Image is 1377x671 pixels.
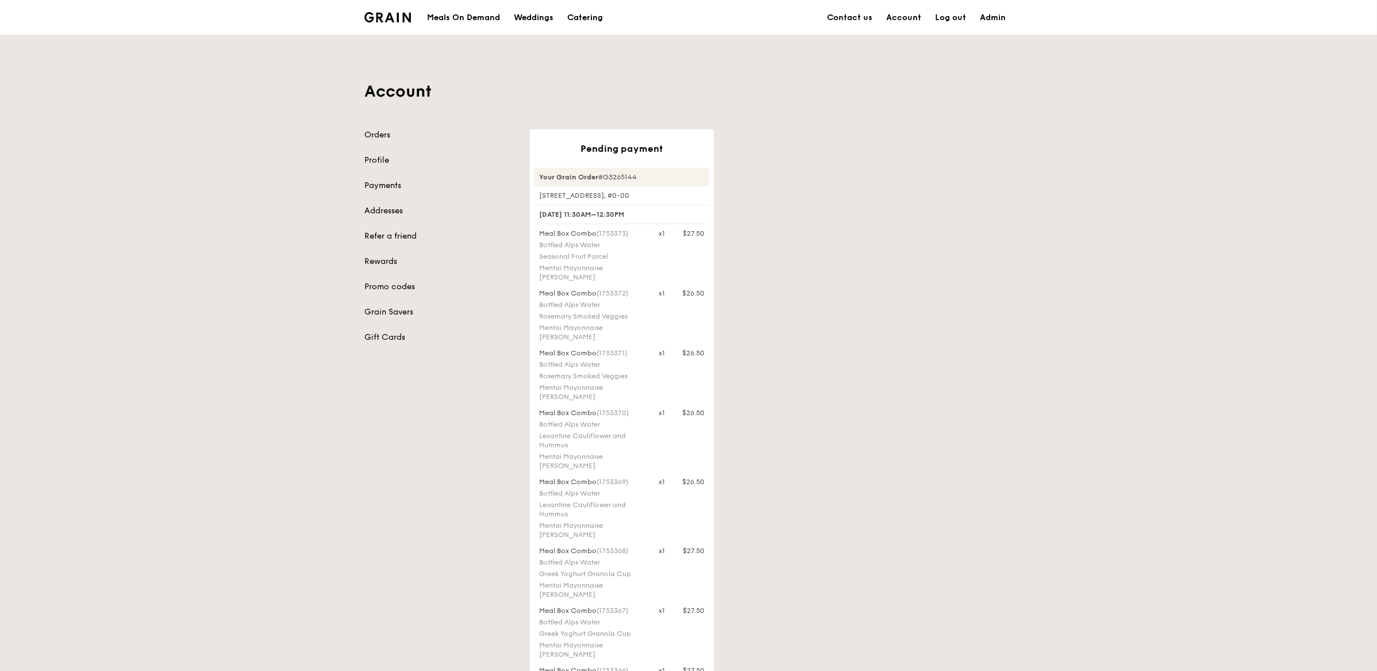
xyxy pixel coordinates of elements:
div: #G3265144 [534,168,709,186]
div: $27.50 [683,229,705,238]
div: $26.50 [682,408,705,417]
a: Gift Cards [364,332,516,343]
div: Meal Box Combo [539,229,645,238]
a: Promo codes [364,281,516,293]
div: Meal Box Combo [539,408,645,417]
div: Bottled Alps Water [539,489,645,498]
div: Bottled Alps Water [539,558,645,567]
div: Catering [567,1,603,35]
div: Bottled Alps Water [539,240,645,250]
div: Greek Yoghurt Granola Cup [539,629,645,638]
div: Meal Box Combo [539,289,645,298]
div: Mentai Mayonnaise [PERSON_NAME] [539,641,645,659]
div: Rosemary Smoked Veggies [539,312,645,321]
span: (1753368) [597,547,628,555]
a: Addresses [364,205,516,217]
div: Meal Box Combo [539,477,645,486]
a: Weddings [507,1,560,35]
a: Grain Savers [364,306,516,318]
div: x1 [659,477,665,486]
div: Meals On Demand [427,1,500,35]
div: x1 [659,546,665,555]
div: Bottled Alps Water [539,420,645,429]
a: Profile [364,155,516,166]
div: $26.50 [682,477,705,486]
div: Weddings [514,1,553,35]
div: Mentai Mayonnaise [PERSON_NAME] [539,383,645,401]
span: (1753369) [597,478,628,486]
div: x1 [659,348,665,358]
div: Levantine Cauliflower and Hummus [539,431,645,450]
div: Rosemary Smoked Veggies [539,371,645,381]
div: Pending payment [534,143,709,154]
span: (1753371) [597,349,627,357]
div: Mentai Mayonnaise [PERSON_NAME] [539,521,645,539]
div: Mentai Mayonnaise [PERSON_NAME] [539,581,645,599]
span: (1753367) [597,607,628,615]
a: Payments [364,180,516,191]
img: Grain [364,12,411,22]
div: x1 [659,229,665,238]
div: Bottled Alps Water [539,618,645,627]
div: $27.50 [683,546,705,555]
div: Meal Box Combo [539,546,645,555]
a: Account [879,1,928,35]
div: Greek Yoghurt Granola Cup [539,569,645,578]
div: [STREET_ADDRESS], #0-00 [534,191,709,200]
a: Admin [973,1,1013,35]
div: x1 [659,408,665,417]
div: x1 [659,606,665,615]
a: Rewards [364,256,516,267]
div: Mentai Mayonnaise [PERSON_NAME] [539,263,645,282]
div: Seasonal Fruit Parcel [539,252,645,261]
div: Bottled Alps Water [539,300,645,309]
a: Orders [364,129,516,141]
span: (1753370) [597,409,629,417]
div: $27.50 [683,606,705,615]
div: x1 [659,289,665,298]
div: $26.50 [682,348,705,358]
span: (1753373) [597,229,628,237]
h1: Account [364,81,1013,102]
div: Mentai Mayonnaise [PERSON_NAME] [539,323,645,342]
span: (1753372) [597,289,628,297]
a: Contact us [820,1,879,35]
strong: Your Grain Order [539,173,598,181]
div: Levantine Cauliflower and Hummus [539,500,645,519]
a: Refer a friend [364,231,516,242]
a: Log out [928,1,973,35]
div: [DATE] 11:30AM–12:30PM [534,205,709,224]
div: Meal Box Combo [539,348,645,358]
div: $26.50 [682,289,705,298]
div: Mentai Mayonnaise [PERSON_NAME] [539,452,645,470]
div: Bottled Alps Water [539,360,645,369]
a: Catering [560,1,610,35]
div: Meal Box Combo [539,606,645,615]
